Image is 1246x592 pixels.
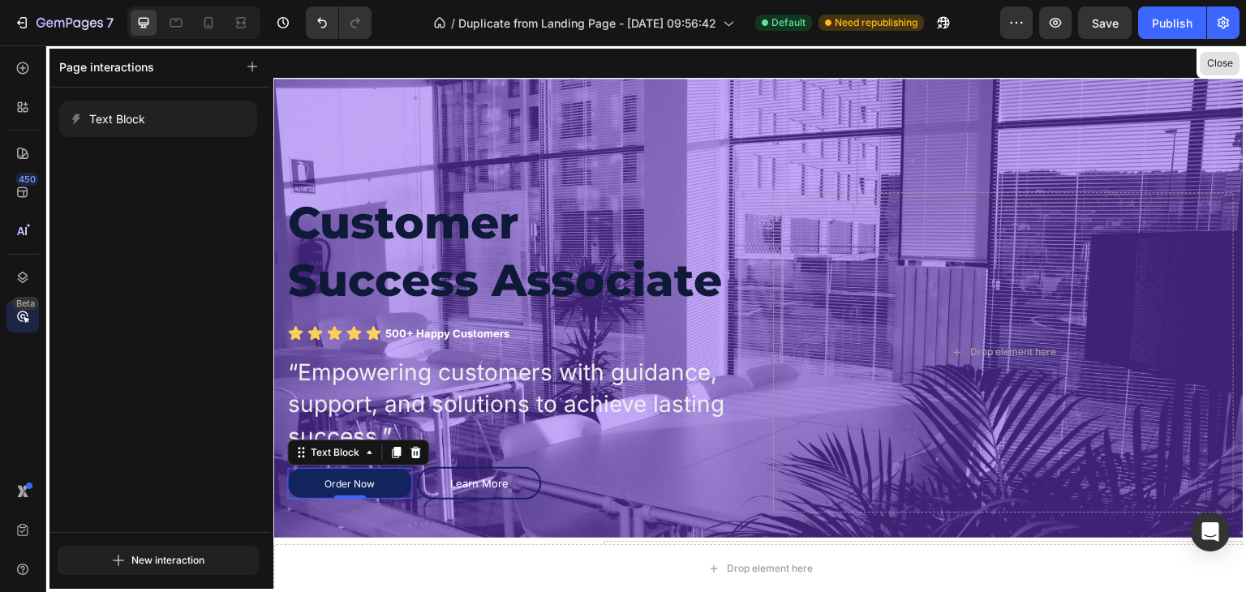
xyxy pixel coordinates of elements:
[458,15,716,32] span: Duplicate from Landing Page - [DATE] 09:56:42
[6,6,121,39] button: 7
[58,546,259,575] button: New interaction
[835,15,917,30] span: Need republishing
[1152,15,1192,32] div: Publish
[1200,52,1240,75] button: Close
[112,551,204,570] div: New interaction
[1138,6,1206,39] button: Publish
[1191,513,1230,551] div: Open Intercom Messenger
[771,15,806,30] span: Default
[451,15,455,32] span: /
[1092,16,1119,30] span: Save
[306,6,372,39] div: Undo/Redo
[15,173,39,186] div: 450
[273,45,1246,592] iframe: Design area
[106,13,114,32] p: 7
[89,109,145,129] p: Text Block
[59,58,154,75] p: Page interactions
[1078,6,1132,39] button: Save
[12,297,39,310] div: Beta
